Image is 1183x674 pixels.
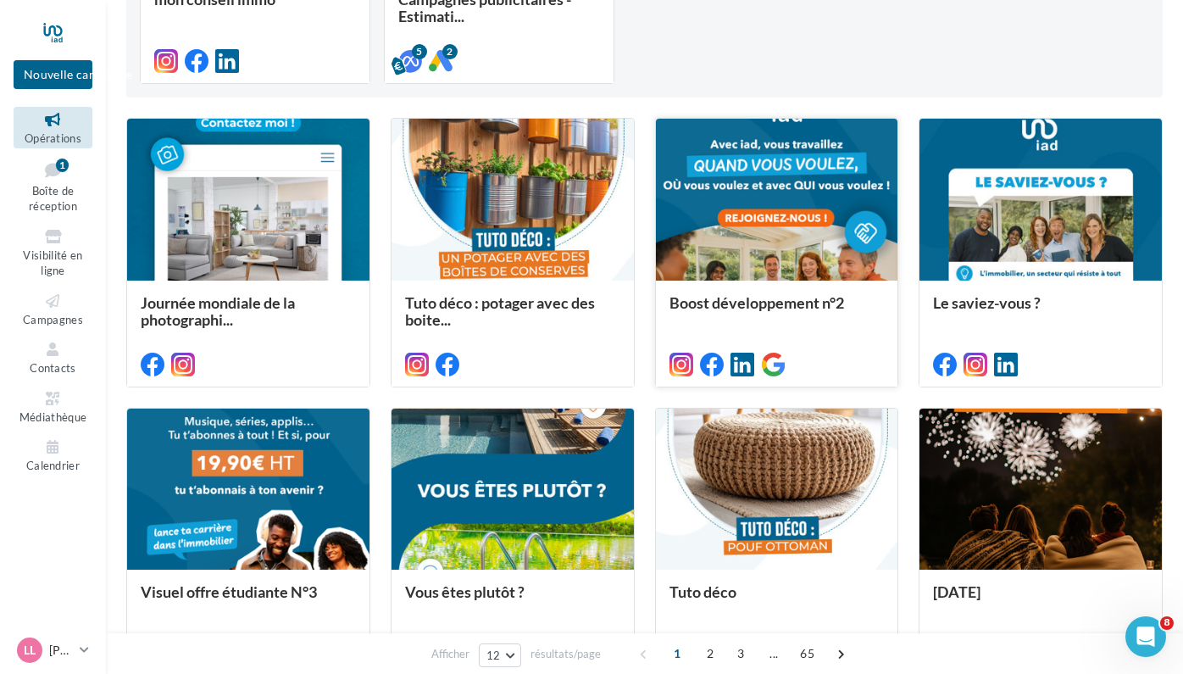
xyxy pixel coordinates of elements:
[405,582,525,601] span: Vous êtes plutôt ?
[933,293,1041,312] span: Le saviez-vous ?
[23,313,83,326] span: Campagnes
[14,337,92,378] a: Contacts
[24,642,36,659] span: LL
[30,361,76,375] span: Contacts
[14,155,92,217] a: Boîte de réception1
[14,288,92,330] a: Campagnes
[431,646,469,662] span: Afficher
[25,131,81,145] span: Opérations
[405,293,595,329] span: Tuto déco : potager avec des boite...
[530,646,601,662] span: résultats/page
[141,293,295,329] span: Journée mondiale de la photographi...
[760,640,787,667] span: ...
[14,107,92,148] a: Opérations
[669,293,844,312] span: Boost développement n°2
[1160,616,1174,630] span: 8
[697,640,724,667] span: 2
[14,224,92,281] a: Visibilité en ligne
[664,640,691,667] span: 1
[442,44,458,59] div: 2
[23,248,82,278] span: Visibilité en ligne
[19,410,87,424] span: Médiathèque
[486,649,501,662] span: 12
[29,184,77,214] span: Boîte de réception
[26,459,80,472] span: Calendrier
[669,582,736,601] span: Tuto déco
[479,643,522,667] button: 12
[14,60,92,89] button: Nouvelle campagne
[933,582,980,601] span: [DATE]
[56,159,69,172] div: 1
[727,640,754,667] span: 3
[14,634,92,666] a: LL [PERSON_NAME]
[412,44,427,59] div: 5
[14,386,92,427] a: Médiathèque
[14,434,92,476] a: Calendrier
[1125,616,1166,657] iframe: Intercom live chat
[793,640,821,667] span: 65
[49,642,73,659] p: [PERSON_NAME]
[141,582,317,601] span: Visuel offre étudiante N°3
